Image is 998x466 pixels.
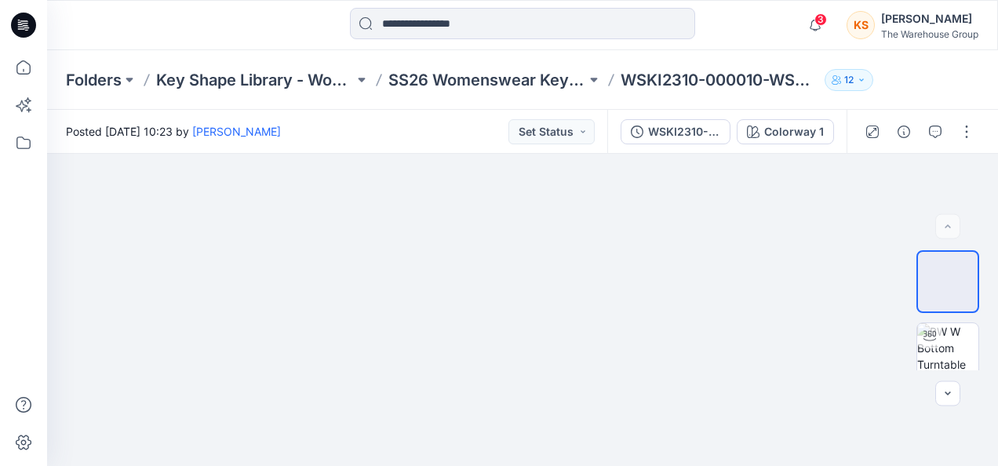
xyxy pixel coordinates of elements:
div: The Warehouse Group [881,28,978,40]
img: BW W Bottom Turntable NRM [917,323,978,384]
a: Key Shape Library - Womenswear [156,69,354,91]
button: Colorway 1 [737,119,834,144]
div: Colorway 1 [764,123,824,140]
div: KS [847,11,875,39]
button: Details [891,119,916,144]
span: 3 [814,13,827,26]
a: Folders [66,69,122,91]
div: [PERSON_NAME] [881,9,978,28]
p: WSKI2310-000010-WSKI [PERSON_NAME] LINEN BL SKIRT [621,69,818,91]
div: WSKI2310-000010-WSKI [PERSON_NAME] LINEN BL SKIRT [648,123,720,140]
a: SS26 Womenswear Key Shapes [388,69,586,91]
button: 12 [825,69,873,91]
a: [PERSON_NAME] [192,125,281,138]
p: 12 [844,71,854,89]
button: WSKI2310-000010-WSKI [PERSON_NAME] LINEN BL SKIRT [621,119,730,144]
span: Posted [DATE] 10:23 by [66,123,281,140]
